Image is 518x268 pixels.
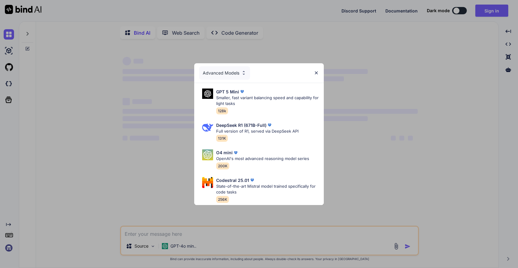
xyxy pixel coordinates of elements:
[202,177,213,188] img: Pick Models
[241,70,246,75] img: Pick Models
[249,177,255,183] img: premium
[216,135,228,142] span: 131K
[202,122,213,133] img: Pick Models
[202,149,213,160] img: Pick Models
[216,107,228,114] span: 128k
[266,122,273,128] img: premium
[216,95,319,107] p: Smaller, fast variant balancing speed and capability for light tasks
[199,66,250,80] div: Advanced Models
[216,177,249,183] p: Codestral 25.01
[202,89,213,99] img: Pick Models
[314,70,319,75] img: close
[216,128,298,134] p: Full version of R1, served via DeepSeek API
[216,183,319,195] p: State-of-the-art Mistral model trained specifically for code tasks
[239,89,245,95] img: premium
[216,89,239,95] p: GPT 5 Mini
[216,162,229,169] span: 200K
[233,150,239,156] img: premium
[216,156,309,162] p: OpenAI's most advanced reasoning model series
[216,196,229,203] span: 256K
[216,149,233,156] p: O4 mini
[216,122,266,128] p: DeepSeek R1 (671B-Full)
